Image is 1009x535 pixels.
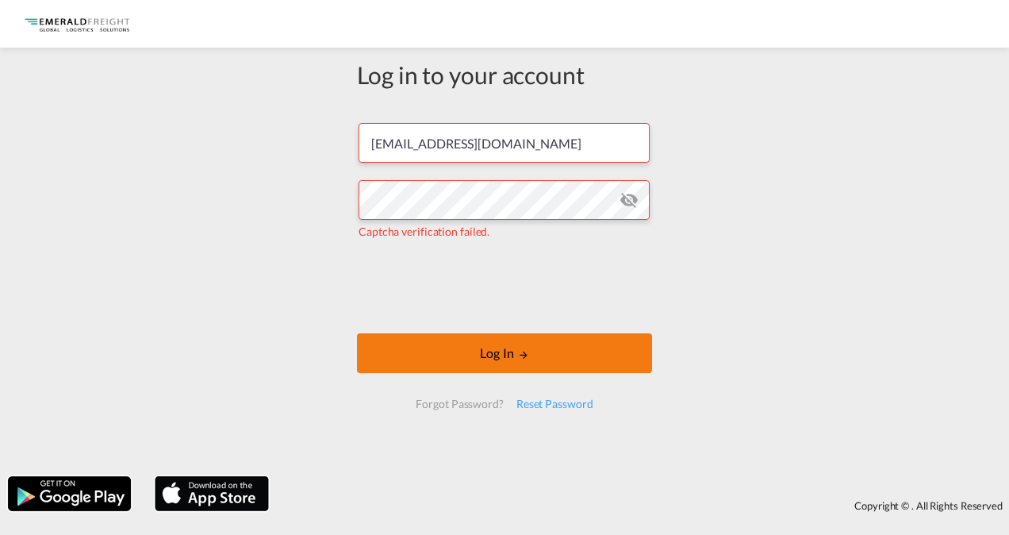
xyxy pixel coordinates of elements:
div: Copyright © . All Rights Reserved [277,492,1009,519]
md-icon: icon-eye-off [620,191,639,210]
span: Captcha verification failed. [359,225,489,238]
img: c4318bc049f311eda2ff698fe6a37287.png [24,6,131,42]
img: google.png [6,475,132,513]
iframe: reCAPTCHA [384,256,625,318]
button: LOGIN [357,333,652,373]
input: Enter email/phone number [359,123,650,163]
img: apple.png [153,475,270,513]
div: Forgot Password? [409,390,509,418]
div: Reset Password [510,390,600,418]
div: Log in to your account [357,58,652,91]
